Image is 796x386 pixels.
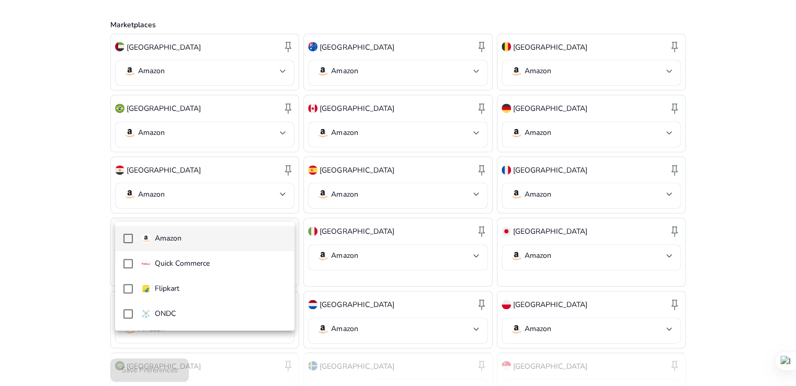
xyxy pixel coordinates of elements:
[141,259,151,268] img: quick-commerce.gif
[141,309,151,319] img: ondc-sm.webp
[155,308,176,320] p: ONDC
[155,233,181,244] p: Amazon
[141,234,151,243] img: amazon.svg
[155,258,210,269] p: Quick Commerce
[155,283,179,294] p: Flipkart
[141,284,151,293] img: flipkart.svg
